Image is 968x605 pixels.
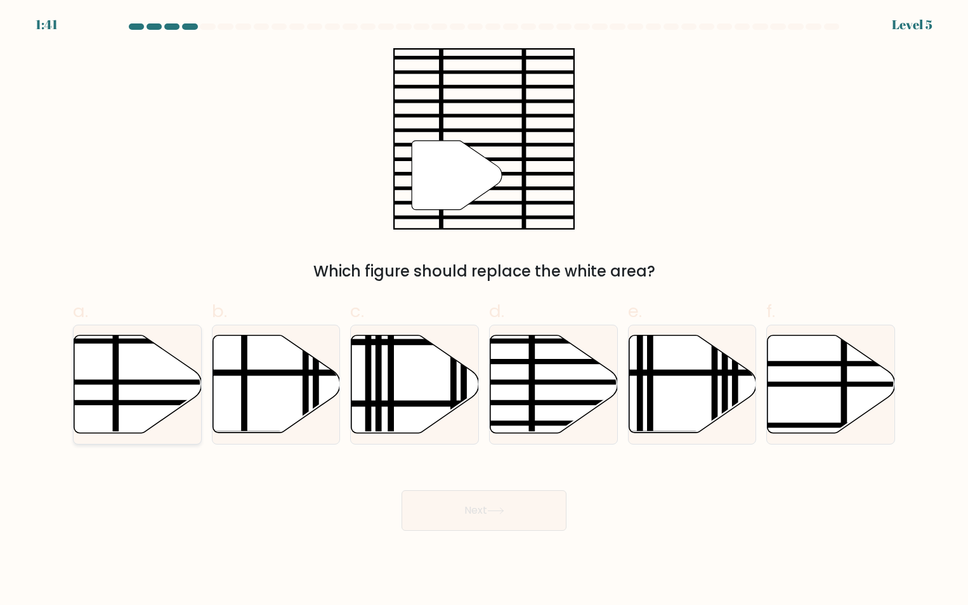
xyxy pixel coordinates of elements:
[628,299,642,323] span: e.
[402,490,566,531] button: Next
[350,299,364,323] span: c.
[489,299,504,323] span: d.
[81,260,887,283] div: Which figure should replace the white area?
[766,299,775,323] span: f.
[73,299,88,323] span: a.
[892,15,932,34] div: Level 5
[212,299,227,323] span: b.
[412,141,502,210] g: "
[36,15,58,34] div: 1:41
